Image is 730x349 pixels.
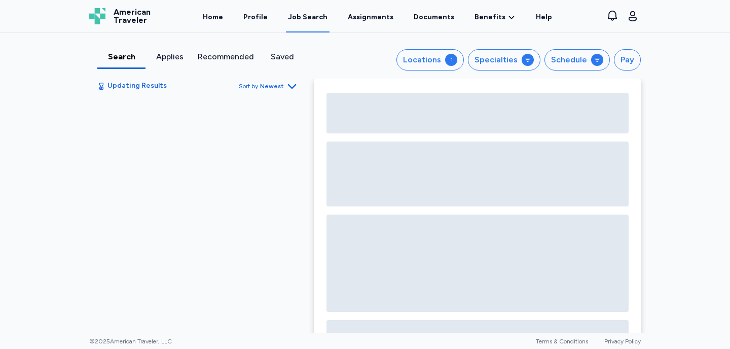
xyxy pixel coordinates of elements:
span: © 2025 American Traveler, LLC [89,337,172,345]
div: Specialties [474,54,518,66]
div: Schedule [551,54,587,66]
span: Sort by [239,82,258,90]
span: American Traveler [114,8,151,24]
button: Schedule [544,49,610,71]
div: Job Search [288,12,327,22]
div: Applies [150,51,190,63]
div: Recommended [198,51,254,63]
a: Terms & Conditions [536,338,588,345]
button: Specialties [468,49,540,71]
div: Pay [620,54,634,66]
a: Benefits [474,12,516,22]
span: Newest [260,82,284,90]
div: Saved [262,51,302,63]
img: Logo [89,8,105,24]
button: Pay [614,49,641,71]
a: Privacy Policy [604,338,641,345]
button: Locations1 [396,49,464,71]
div: 1 [445,54,457,66]
a: Job Search [286,1,330,32]
button: Sort byNewest [239,80,298,92]
span: Updating Results [107,81,167,91]
div: Search [101,51,141,63]
span: Benefits [474,12,505,22]
div: Locations [403,54,441,66]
